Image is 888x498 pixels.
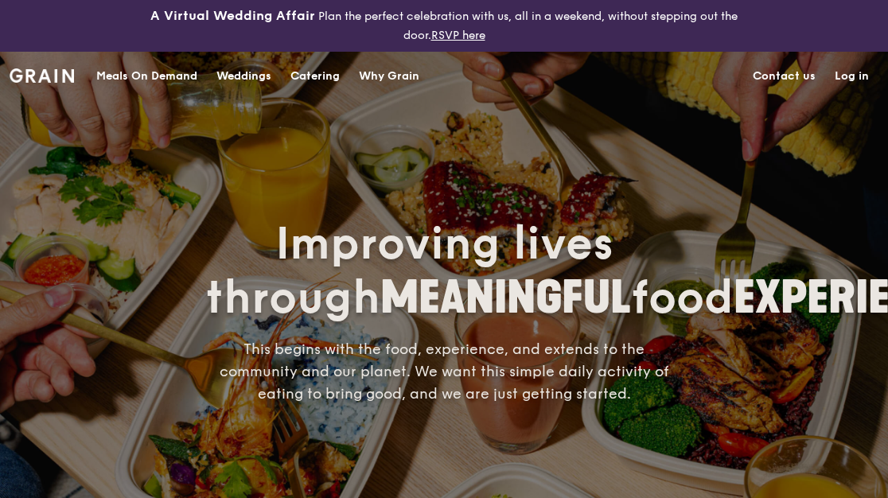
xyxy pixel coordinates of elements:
[207,53,281,100] a: Weddings
[349,53,429,100] a: Why Grain
[431,29,485,42] a: RSVP here
[10,68,74,83] img: Grain
[216,53,271,100] div: Weddings
[148,6,740,45] div: Plan the perfect celebration with us, all in a weekend, without stepping out the door.
[825,53,878,100] a: Log in
[380,271,631,325] span: MEANINGFUL
[96,53,197,100] div: Meals On Demand
[10,51,74,99] a: GrainGrain
[743,53,825,100] a: Contact us
[359,53,419,100] div: Why Grain
[281,53,349,100] a: Catering
[220,340,669,403] span: This begins with the food, experience, and extends to the community and our planet. We want this ...
[150,6,315,25] h3: A Virtual Wedding Affair
[290,53,340,100] div: Catering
